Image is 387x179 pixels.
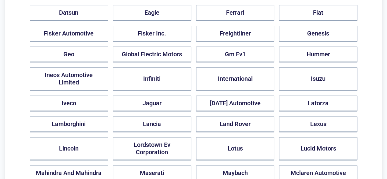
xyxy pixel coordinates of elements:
[30,95,108,111] button: Iveco
[113,47,191,62] button: Global Electric Motors
[113,5,191,21] button: Eagle
[279,5,357,21] button: Fiat
[113,26,191,42] button: Fisker Inc.
[279,26,357,42] button: Genesis
[279,47,357,62] button: Hummer
[196,137,274,160] button: Lotus
[113,67,191,91] button: Infiniti
[196,5,274,21] button: Ferrari
[196,67,274,91] button: International
[113,95,191,111] button: Jaguar
[279,95,357,111] button: Laforza
[30,47,108,62] button: Geo
[279,137,357,160] button: Lucid Motors
[113,137,191,160] button: Lordstown Ev Corporation
[279,67,357,91] button: Isuzu
[30,26,108,42] button: Fisker Automotive
[30,67,108,91] button: Ineos Automotive Limited
[196,116,274,132] button: Land Rover
[196,47,274,62] button: Gm Ev1
[30,5,108,21] button: Datsun
[279,116,357,132] button: Lexus
[196,26,274,42] button: Freightliner
[30,137,108,160] button: Lincoln
[113,116,191,132] button: Lancia
[196,95,274,111] button: [DATE] Automotive
[30,116,108,132] button: Lamborghini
